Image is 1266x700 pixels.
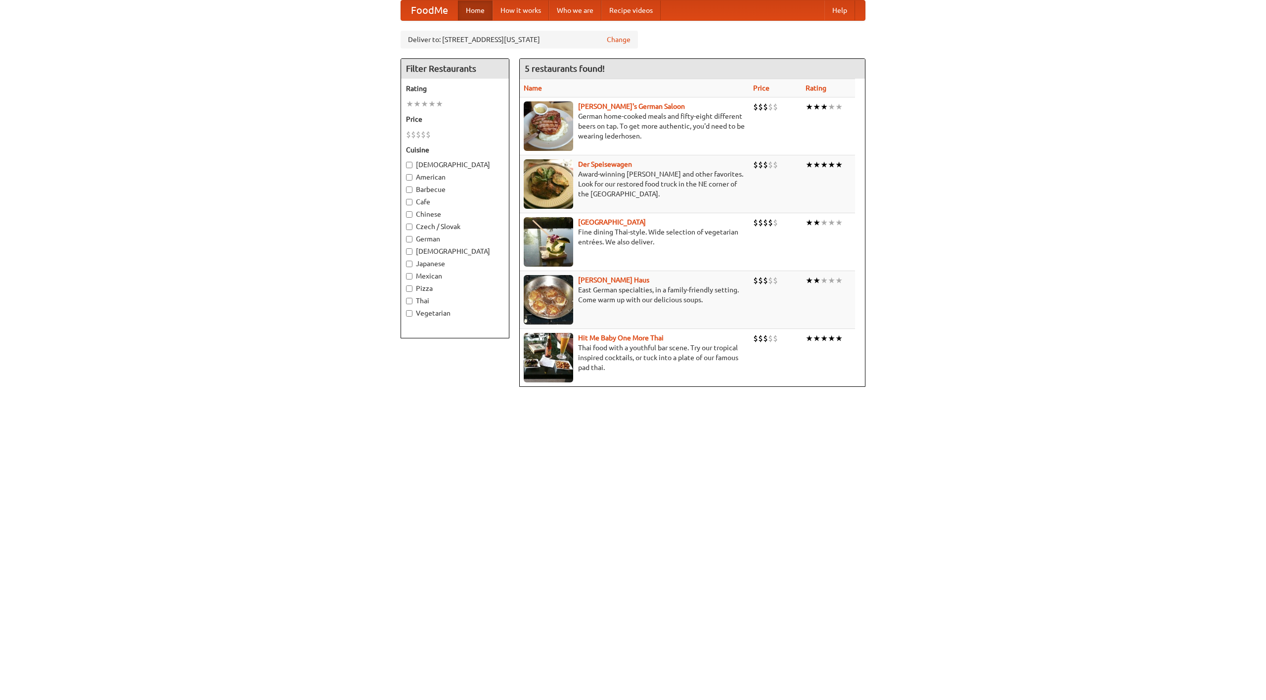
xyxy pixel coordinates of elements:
label: Barbecue [406,185,504,194]
p: Award-winning [PERSON_NAME] and other favorites. Look for our restored food truck in the NE corne... [524,169,745,199]
input: Cafe [406,199,412,205]
a: Help [824,0,855,20]
li: ★ [813,101,820,112]
li: ★ [806,159,813,170]
label: Cafe [406,197,504,207]
h4: Filter Restaurants [401,59,509,79]
input: Czech / Slovak [406,224,412,230]
li: ★ [828,159,835,170]
li: $ [763,333,768,344]
li: ★ [806,217,813,228]
li: $ [773,159,778,170]
label: German [406,234,504,244]
li: ★ [820,159,828,170]
a: [GEOGRAPHIC_DATA] [578,218,646,226]
li: ★ [835,217,843,228]
li: ★ [436,98,443,109]
li: ★ [835,333,843,344]
input: Japanese [406,261,412,267]
a: [PERSON_NAME] Haus [578,276,649,284]
input: German [406,236,412,242]
a: Recipe videos [601,0,661,20]
input: [DEMOGRAPHIC_DATA] [406,162,412,168]
li: $ [773,333,778,344]
li: $ [773,275,778,286]
img: babythai.jpg [524,333,573,382]
li: ★ [428,98,436,109]
img: kohlhaus.jpg [524,275,573,325]
img: esthers.jpg [524,101,573,151]
li: ★ [828,333,835,344]
li: ★ [806,275,813,286]
li: $ [763,275,768,286]
li: $ [768,333,773,344]
label: Thai [406,296,504,306]
li: $ [411,129,416,140]
a: Der Speisewagen [578,160,632,168]
label: Japanese [406,259,504,269]
label: [DEMOGRAPHIC_DATA] [406,246,504,256]
li: $ [758,333,763,344]
li: ★ [820,275,828,286]
p: Fine dining Thai-style. Wide selection of vegetarian entrées. We also deliver. [524,227,745,247]
img: speisewagen.jpg [524,159,573,209]
a: Rating [806,84,826,92]
label: Pizza [406,283,504,293]
li: $ [763,101,768,112]
li: $ [758,101,763,112]
li: ★ [806,101,813,112]
li: $ [753,275,758,286]
a: How it works [493,0,549,20]
li: $ [773,217,778,228]
input: Vegetarian [406,310,412,317]
li: $ [421,129,426,140]
li: $ [758,217,763,228]
li: $ [768,159,773,170]
li: ★ [820,101,828,112]
li: ★ [813,159,820,170]
div: Deliver to: [STREET_ADDRESS][US_STATE] [401,31,638,48]
ng-pluralize: 5 restaurants found! [525,64,605,73]
li: ★ [813,333,820,344]
h5: Cuisine [406,145,504,155]
li: ★ [835,275,843,286]
a: [PERSON_NAME]'s German Saloon [578,102,685,110]
li: ★ [820,333,828,344]
a: Hit Me Baby One More Thai [578,334,664,342]
input: Chinese [406,211,412,218]
li: ★ [828,275,835,286]
label: Chinese [406,209,504,219]
li: $ [758,275,763,286]
p: East German specialties, in a family-friendly setting. Come warm up with our delicious soups. [524,285,745,305]
li: ★ [421,98,428,109]
label: American [406,172,504,182]
li: $ [416,129,421,140]
li: ★ [820,217,828,228]
label: Mexican [406,271,504,281]
li: $ [426,129,431,140]
img: satay.jpg [524,217,573,267]
li: $ [768,275,773,286]
li: $ [758,159,763,170]
a: Price [753,84,769,92]
li: $ [753,101,758,112]
li: ★ [828,101,835,112]
li: $ [763,217,768,228]
li: ★ [406,98,413,109]
li: ★ [828,217,835,228]
li: $ [768,217,773,228]
li: $ [773,101,778,112]
input: Barbecue [406,187,412,193]
a: Who we are [549,0,601,20]
li: $ [763,159,768,170]
a: Home [458,0,493,20]
input: American [406,174,412,181]
label: Czech / Slovak [406,222,504,232]
li: ★ [813,275,820,286]
li: $ [768,101,773,112]
input: Thai [406,298,412,304]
